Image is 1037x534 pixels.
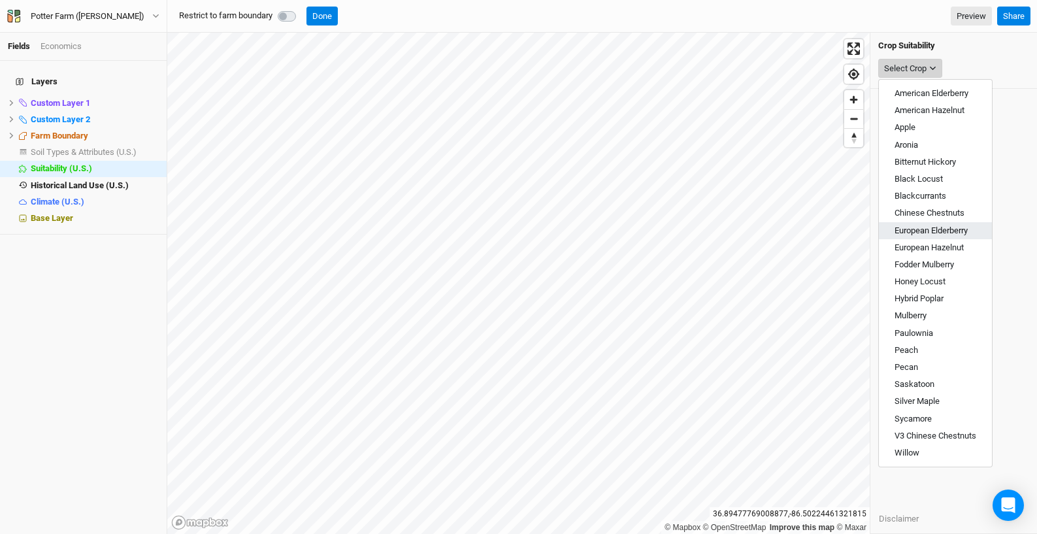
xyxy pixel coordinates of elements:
[171,515,229,530] a: Mapbox logo
[31,213,73,223] span: Base Layer
[878,41,1029,51] h4: Crop Suitability
[665,523,700,532] a: Mapbox
[7,9,160,24] button: Potter Farm ([PERSON_NAME])
[895,345,918,355] span: Peach
[31,163,159,174] div: Suitability (U.S.)
[31,98,90,108] span: Custom Layer 1
[895,259,954,269] span: Fodder Mulberry
[8,69,159,95] h4: Layers
[179,10,272,22] label: Restrict to farm boundary
[844,128,863,147] button: Reset bearing to north
[895,174,943,184] span: Black Locust
[31,131,88,141] span: Farm Boundary
[895,157,956,167] span: Bitternut Hickory
[878,512,919,526] button: Disclaimer
[770,523,834,532] a: Improve this map
[895,88,968,98] span: American Elderberry
[997,7,1030,26] button: Share
[895,328,933,338] span: Paulownia
[844,110,863,128] span: Zoom out
[884,62,927,75] div: Select Crop
[895,293,944,303] span: Hybrid Poplar
[167,33,870,534] canvas: Map
[844,129,863,147] span: Reset bearing to north
[951,7,992,26] a: Preview
[31,147,159,158] div: Soil Types & Attributes (U.S.)
[895,122,915,132] span: Apple
[895,140,918,150] span: Aronia
[31,10,144,23] div: Potter Farm (Tanya)
[31,147,137,157] span: Soil Types & Attributes (U.S.)
[895,225,968,235] span: European Elderberry
[844,65,863,84] button: Find my location
[844,109,863,128] button: Zoom out
[31,197,159,207] div: Climate (U.S.)
[895,242,964,252] span: European Hazelnut
[31,197,84,207] span: Climate (U.S.)
[895,396,940,406] span: Silver Maple
[31,10,144,23] div: Potter Farm ([PERSON_NAME])
[895,208,964,218] span: Chinese Chestnuts
[895,448,919,458] span: Willow
[895,431,976,441] span: V3 Chinese Chestnuts
[31,180,159,191] div: Historical Land Use (U.S.)
[895,379,934,389] span: Saskatoon
[703,523,766,532] a: OpenStreetMap
[895,191,946,201] span: Blackcurrants
[895,310,927,320] span: Mulberry
[31,163,92,173] span: Suitability (U.S.)
[844,39,863,58] button: Enter fullscreen
[31,131,159,141] div: Farm Boundary
[895,105,964,115] span: American Hazelnut
[31,213,159,224] div: Base Layer
[8,41,30,51] a: Fields
[306,7,338,26] button: Done
[41,41,82,52] div: Economics
[878,59,942,78] button: Select Crop
[710,507,870,521] div: 36.89477769008877 , -86.50224461321815
[31,114,159,125] div: Custom Layer 2
[895,414,932,424] span: Sycamore
[993,490,1024,521] div: Open Intercom Messenger
[895,276,946,286] span: Honey Locust
[31,114,90,124] span: Custom Layer 2
[895,362,918,372] span: Pecan
[31,98,159,108] div: Custom Layer 1
[31,180,129,190] span: Historical Land Use (U.S.)
[844,90,863,109] button: Zoom in
[836,523,866,532] a: Maxar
